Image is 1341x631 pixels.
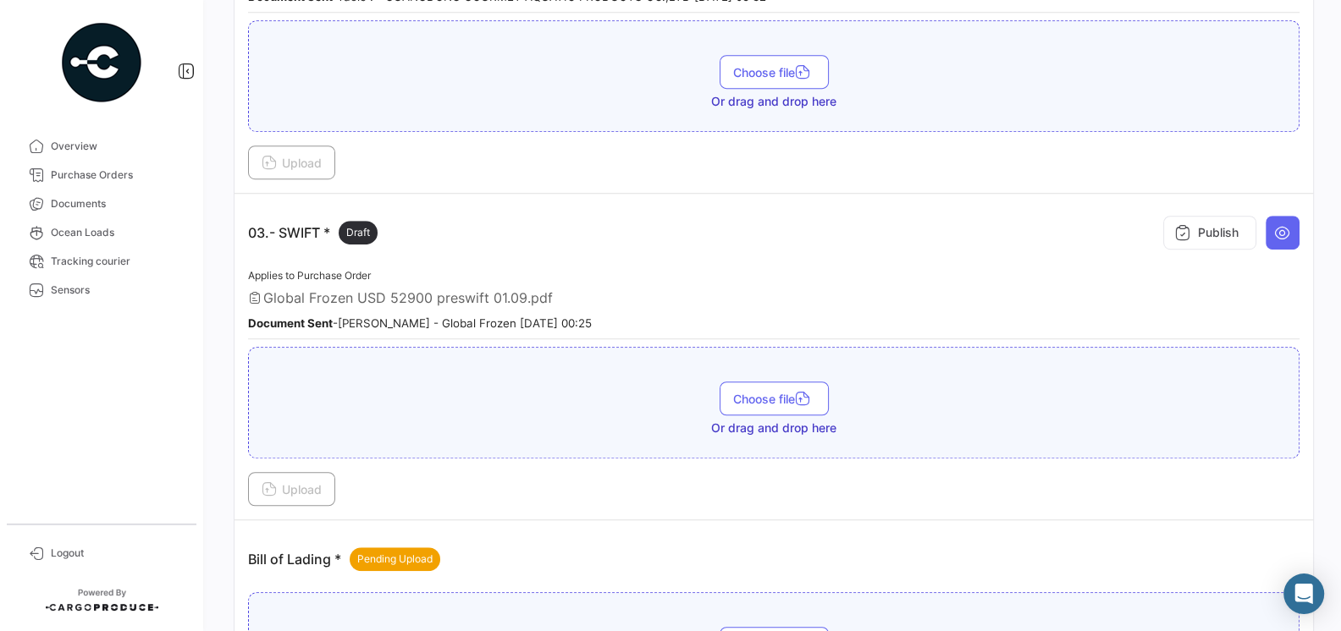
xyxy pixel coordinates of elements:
p: Bill of Lading * [248,547,440,571]
span: Documents [51,196,183,211]
span: Or drag and drop here [711,93,836,110]
button: Choose file [720,381,829,415]
span: Overview [51,139,183,154]
img: powered-by.png [59,20,144,105]
a: Sensors [14,276,190,305]
button: Upload [248,472,335,506]
p: 03.- SWIFT * [248,221,378,244]
span: Upload [262,156,322,170]
span: Or drag and drop here [711,420,836,436]
small: - [PERSON_NAME] - Global Frozen [DATE] 00:25 [248,316,592,330]
div: Abrir Intercom Messenger [1283,573,1324,614]
b: Document Sent [248,316,333,330]
a: Tracking courier [14,247,190,276]
span: Choose file [733,392,815,406]
span: Global Frozen USD 52900 preswift 01.09.pdf [263,289,553,306]
button: Publish [1163,216,1256,250]
span: Logout [51,546,183,561]
a: Ocean Loads [14,218,190,247]
a: Overview [14,132,190,161]
button: Choose file [720,55,829,89]
a: Purchase Orders [14,161,190,189]
a: Documents [14,189,190,218]
span: Sensors [51,283,183,298]
span: Purchase Orders [51,167,183,183]
span: Tracking courier [51,254,183,269]
span: Draft [346,225,370,240]
span: Upload [262,482,322,497]
button: Upload [248,145,335,179]
span: Ocean Loads [51,225,183,240]
span: Choose file [733,65,815,80]
span: Pending Upload [357,551,433,567]
span: Applies to Purchase Order [248,269,371,282]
